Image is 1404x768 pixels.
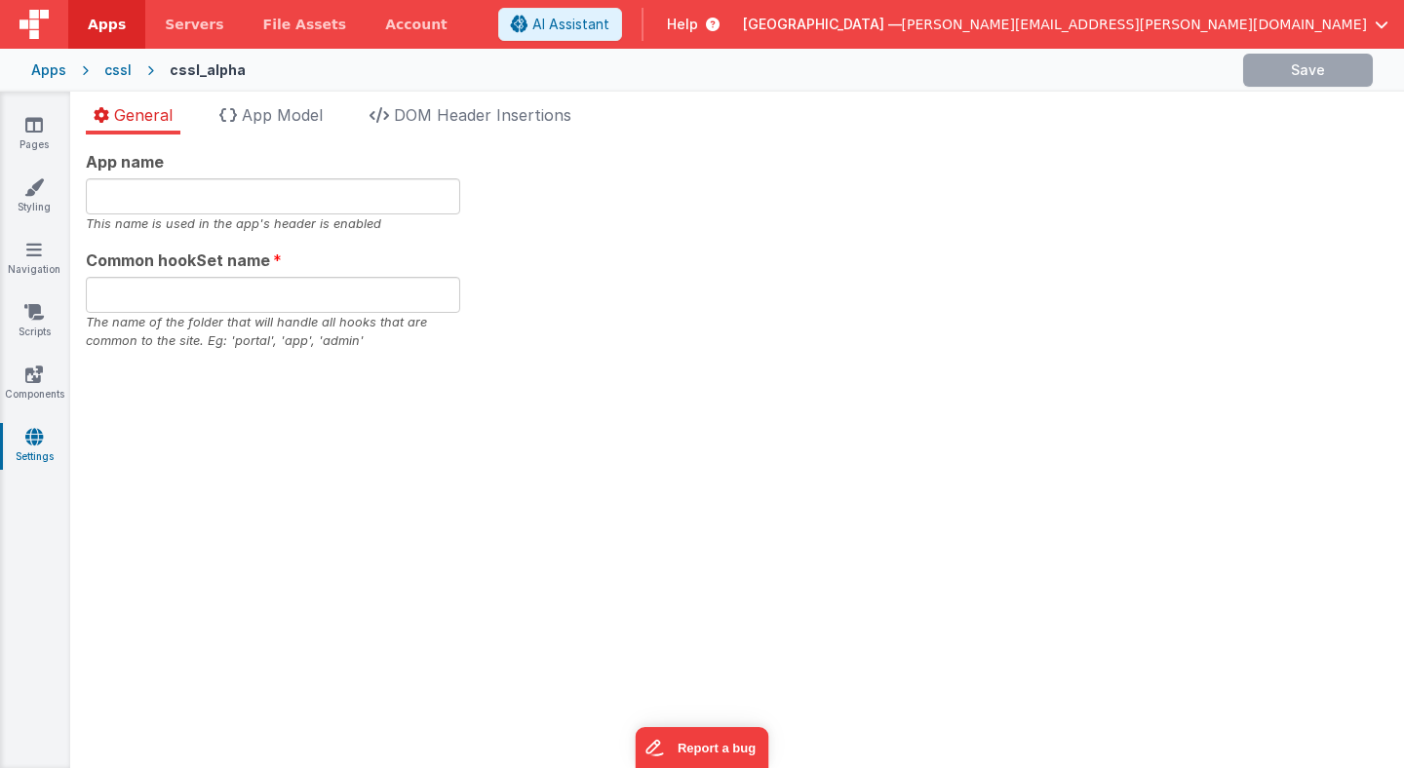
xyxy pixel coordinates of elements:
span: App name [86,150,164,173]
button: Save [1243,54,1373,87]
div: cssl_alpha [170,60,246,80]
span: Apps [88,15,126,34]
div: This name is used in the app's header is enabled [86,214,460,233]
span: General [114,105,173,125]
span: DOM Header Insertions [394,105,571,125]
span: Common hookSet name [86,249,270,272]
span: App Model [242,105,323,125]
div: The name of the folder that will handle all hooks that are common to the site. Eg: 'portal', 'app... [86,313,460,350]
iframe: Marker.io feedback button [636,727,769,768]
div: Apps [31,60,66,80]
span: Servers [165,15,223,34]
span: [PERSON_NAME][EMAIL_ADDRESS][PERSON_NAME][DOMAIN_NAME] [902,15,1367,34]
button: [GEOGRAPHIC_DATA] — [PERSON_NAME][EMAIL_ADDRESS][PERSON_NAME][DOMAIN_NAME] [743,15,1388,34]
button: AI Assistant [498,8,622,41]
span: AI Assistant [532,15,609,34]
div: cssl [104,60,132,80]
span: File Assets [263,15,347,34]
span: Help [667,15,698,34]
span: [GEOGRAPHIC_DATA] — [743,15,902,34]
